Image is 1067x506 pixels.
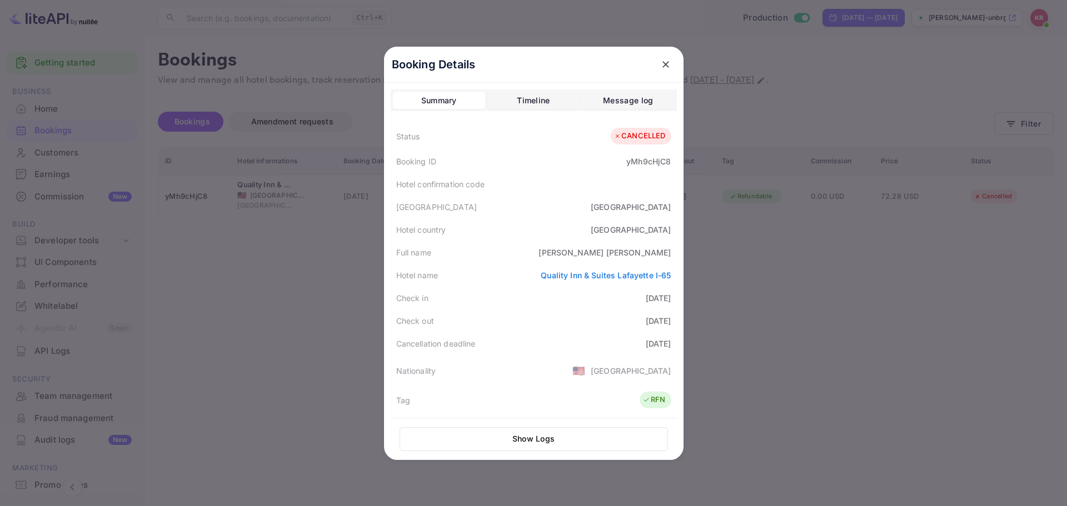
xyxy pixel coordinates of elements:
span: United States [572,360,585,380]
div: CANCELLED [614,131,665,142]
div: [GEOGRAPHIC_DATA] [591,365,671,377]
div: yMh9cHjC8 [626,156,671,167]
button: close [656,54,676,74]
div: [GEOGRAPHIC_DATA] [591,224,671,236]
button: Timeline [487,92,580,109]
div: Hotel name [396,269,438,281]
div: Summary [421,94,457,107]
div: Check in [396,292,428,304]
div: [DATE] [646,315,671,327]
button: Message log [582,92,674,109]
div: Full name [396,247,431,258]
div: [DATE] [646,292,671,304]
div: Timeline [517,94,550,107]
p: Booking Details [392,56,476,73]
a: Quality Inn & Suites Lafayette I-65 [541,270,671,280]
button: Show Logs [400,427,668,451]
div: Message log [603,94,653,107]
div: Hotel country [396,224,446,236]
div: [PERSON_NAME] [PERSON_NAME] [539,247,671,258]
div: Nationality [396,365,436,377]
div: [GEOGRAPHIC_DATA] [396,201,477,213]
div: RFN [642,394,665,405]
div: Tag [396,394,410,406]
button: Summary [393,92,485,109]
div: [DATE] [646,338,671,349]
div: Hotel confirmation code [396,178,485,190]
div: Status [396,131,420,142]
div: Cancellation deadline [396,338,476,349]
div: Check out [396,315,434,327]
div: Booking ID [396,156,437,167]
div: [GEOGRAPHIC_DATA] [591,201,671,213]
